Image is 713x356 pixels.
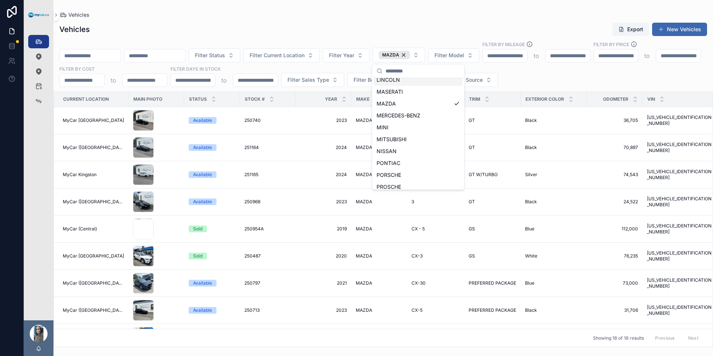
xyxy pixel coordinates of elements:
[244,226,264,232] span: 250954A
[111,76,116,85] p: to
[244,280,260,286] span: 250797
[63,117,124,123] a: MyCar [GEOGRAPHIC_DATA]
[525,117,582,123] a: Black
[244,172,258,178] span: 251165
[377,88,403,96] span: MASERATI
[525,199,582,205] a: Black
[244,253,291,259] a: 250487
[469,253,475,259] span: GS
[189,253,235,259] a: Sold
[356,253,403,259] a: MAZDA
[356,307,372,313] span: MAZDA
[647,250,712,262] span: [US_VEHICLE_IDENTIFICATION_NUMBER]
[525,226,582,232] a: Blue
[356,145,403,151] a: MAZDA
[377,136,407,143] span: MITSUBISHI
[647,142,712,153] span: [US_VEHICLE_IDENTIFICATION_NUMBER]
[377,76,400,84] span: LINCOLN
[591,307,638,313] a: 31,706
[525,280,534,286] span: Blue
[243,48,320,62] button: Select Button
[469,145,516,151] a: GT
[411,199,414,205] span: 3
[68,11,89,19] span: Vehicles
[300,199,347,205] a: 2023
[591,280,638,286] a: 73,000
[300,172,347,178] a: 2024
[193,253,202,259] div: Sold
[300,280,347,286] a: 2021
[591,172,638,178] a: 74,543
[593,335,644,341] span: Showing 18 of 18 results
[193,307,212,314] div: Available
[244,307,291,313] a: 250713
[325,96,337,102] span: Year
[244,199,291,205] a: 250968
[221,76,227,85] p: to
[244,172,291,178] a: 251165
[300,226,347,232] a: 2019
[244,117,291,123] a: 250740
[63,307,124,313] span: MyCar ([GEOGRAPHIC_DATA])
[469,172,516,178] a: GT W/TURBO
[356,199,372,205] span: MAZDA
[644,51,650,60] p: to
[379,51,410,59] button: Unselect 25
[170,65,221,72] label: Filter Days In Stock
[300,253,347,259] a: 2020
[24,30,53,117] div: scrollable content
[525,145,582,151] a: Black
[300,117,347,123] a: 2023
[469,307,516,313] span: PREFERRED PACKAGE
[244,307,260,313] span: 250713
[469,226,516,232] a: GS
[189,307,235,314] a: Available
[356,226,372,232] span: MAZDA
[356,117,372,123] span: MAZDA
[244,253,261,259] span: 250487
[63,96,109,102] span: Current Location
[377,183,401,191] span: PROSCHE
[244,145,291,151] a: 251164
[434,52,464,59] span: Filter Model
[195,52,225,59] span: Filter Status
[63,172,124,178] a: MyCar Kingston
[647,277,712,289] span: [US_VEHICLE_IDENTIFICATION_NUMBER]
[287,76,329,84] span: Filter Sales Type
[469,96,480,102] span: Trim
[189,198,235,205] a: Available
[482,41,525,48] label: Filter By Mileage
[356,199,403,205] a: MAZDA
[411,307,460,313] a: CX-5
[244,226,291,232] a: 250954A
[469,280,516,286] span: PREFERRED PACKAGE
[356,117,403,123] a: MAZDA
[647,196,712,208] a: [US_VEHICLE_IDENTIFICATION_NUMBER]
[591,253,638,259] a: 76,235
[189,144,235,151] a: Available
[59,11,89,19] a: Vehicles
[377,124,388,131] span: MINI
[356,307,403,313] a: MAZDA
[411,226,425,232] span: CX - 5
[647,114,712,126] span: [US_VEHICLE_IDENTIFICATION_NUMBER]
[603,96,628,102] span: Odometer
[356,96,369,102] span: Make
[382,52,399,58] span: MAZDA
[59,65,95,72] label: FILTER BY COST
[652,23,707,36] button: New Vehicles
[245,96,265,102] span: Stock #
[525,96,564,102] span: Exterior Color
[591,199,638,205] a: 24,522
[591,145,638,151] a: 70,897
[469,199,475,205] span: GT
[411,280,460,286] a: CX-30
[469,226,475,232] span: GS
[591,226,638,232] a: 112,000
